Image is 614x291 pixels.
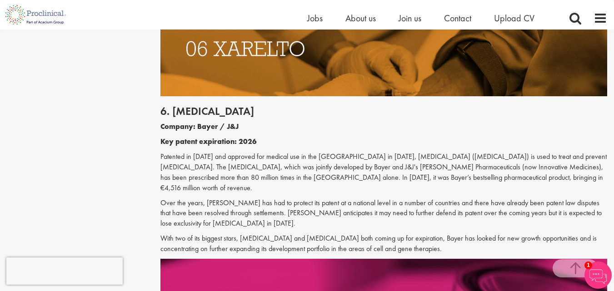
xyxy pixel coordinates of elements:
[160,1,607,96] img: Drugs with patents due to expire Xarelto
[494,12,534,24] a: Upload CV
[160,233,607,254] p: With two of its biggest stars, [MEDICAL_DATA] and [MEDICAL_DATA] both coming up for expiration, B...
[160,122,239,131] b: Company: Bayer / J&J
[160,152,607,193] p: Patented in [DATE] and approved for medical use in the [GEOGRAPHIC_DATA] in [DATE], [MEDICAL_DATA...
[160,198,607,229] p: Over the years, [PERSON_NAME] has had to protect its patent at a national level in a number of co...
[160,105,607,117] h2: 6. [MEDICAL_DATA]
[584,261,612,289] img: Chatbot
[6,257,123,285] iframe: reCAPTCHA
[307,12,323,24] a: Jobs
[160,137,257,146] b: Key patent expiration: 2026
[444,12,471,24] a: Contact
[584,261,592,269] span: 1
[345,12,376,24] a: About us
[399,12,421,24] a: Join us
